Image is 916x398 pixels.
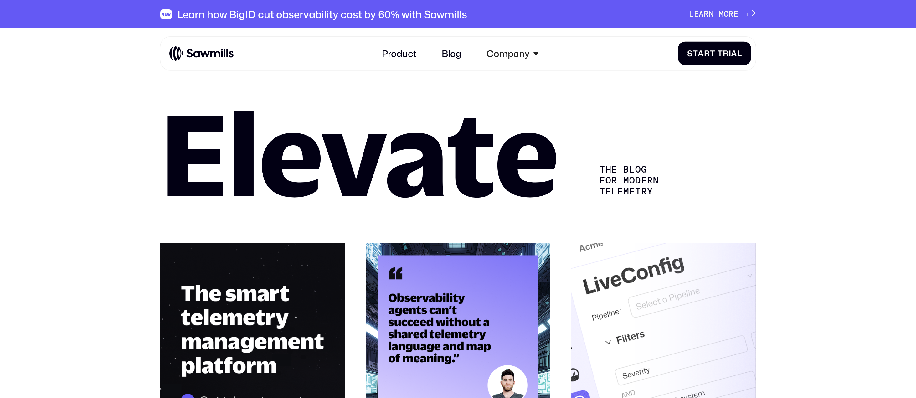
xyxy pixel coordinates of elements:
[698,49,704,58] span: a
[375,41,424,66] a: Product
[694,9,699,19] span: e
[724,9,729,19] span: o
[737,49,742,58] span: l
[718,49,723,58] span: T
[178,8,467,21] div: Learn how BigID cut observability cost by 60% with Sawmills
[704,49,710,58] span: r
[435,41,468,66] a: Blog
[689,9,694,19] span: L
[579,132,670,197] div: The Blog for Modern telemetry
[678,42,751,65] a: StartTrial
[689,9,756,19] a: Learnmore
[729,49,731,58] span: i
[480,41,546,66] div: Company
[733,9,738,19] span: e
[731,49,737,58] span: a
[693,49,698,58] span: t
[709,9,714,19] span: n
[699,9,704,19] span: a
[723,49,729,58] span: r
[728,9,733,19] span: r
[687,49,693,58] span: S
[486,48,530,59] div: Company
[704,9,709,19] span: r
[710,49,715,58] span: t
[160,109,558,197] h1: Elevate
[719,9,724,19] span: m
